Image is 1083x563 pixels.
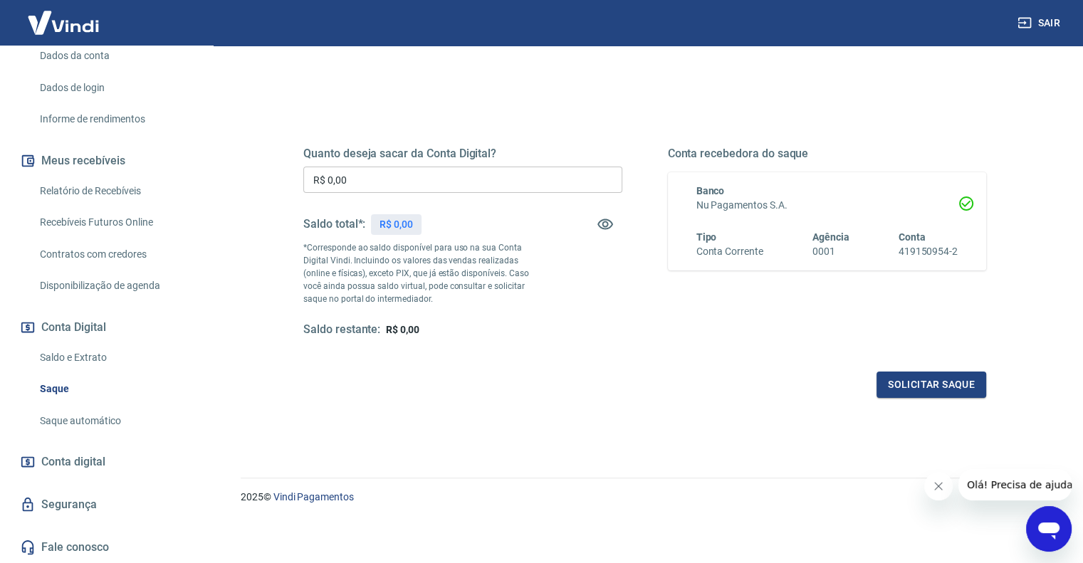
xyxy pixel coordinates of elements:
a: Saque [34,374,196,404]
span: R$ 0,00 [386,324,419,335]
a: Segurança [17,489,196,520]
h6: Conta Corrente [696,244,763,259]
h5: Quanto deseja sacar da Conta Digital? [303,147,622,161]
a: Dados de login [34,73,196,102]
a: Relatório de Recebíveis [34,177,196,206]
p: R$ 0,00 [380,217,413,232]
h6: Nu Pagamentos S.A. [696,198,958,213]
span: Conta digital [41,452,105,472]
a: Saque automático [34,406,196,436]
a: Vindi Pagamentos [273,491,354,503]
span: Olá! Precisa de ajuda? [9,10,120,21]
a: Disponibilização de agenda [34,271,196,300]
a: Recebíveis Futuros Online [34,208,196,237]
a: Contratos com credores [34,240,196,269]
button: Conta Digital [17,312,196,343]
a: Informe de rendimentos [34,105,196,134]
iframe: Fechar mensagem [924,472,953,500]
a: Dados da conta [34,41,196,70]
a: Conta digital [17,446,196,478]
a: Saldo e Extrato [34,343,196,372]
h6: 0001 [812,244,849,259]
span: Banco [696,185,725,196]
p: 2025 © [241,490,1049,505]
h6: 419150954-2 [899,244,958,259]
span: Tipo [696,231,717,243]
a: Fale conosco [17,532,196,563]
span: Agência [812,231,849,243]
span: Conta [899,231,926,243]
iframe: Mensagem da empresa [958,469,1072,500]
button: Solicitar saque [877,372,986,398]
img: Vindi [17,1,110,44]
button: Sair [1015,10,1066,36]
h5: Conta recebedora do saque [668,147,987,161]
button: Meus recebíveis [17,145,196,177]
h5: Saldo total*: [303,217,365,231]
p: *Corresponde ao saldo disponível para uso na sua Conta Digital Vindi. Incluindo os valores das ve... [303,241,543,305]
iframe: Botão para abrir a janela de mensagens [1026,506,1072,552]
h5: Saldo restante: [303,322,380,337]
